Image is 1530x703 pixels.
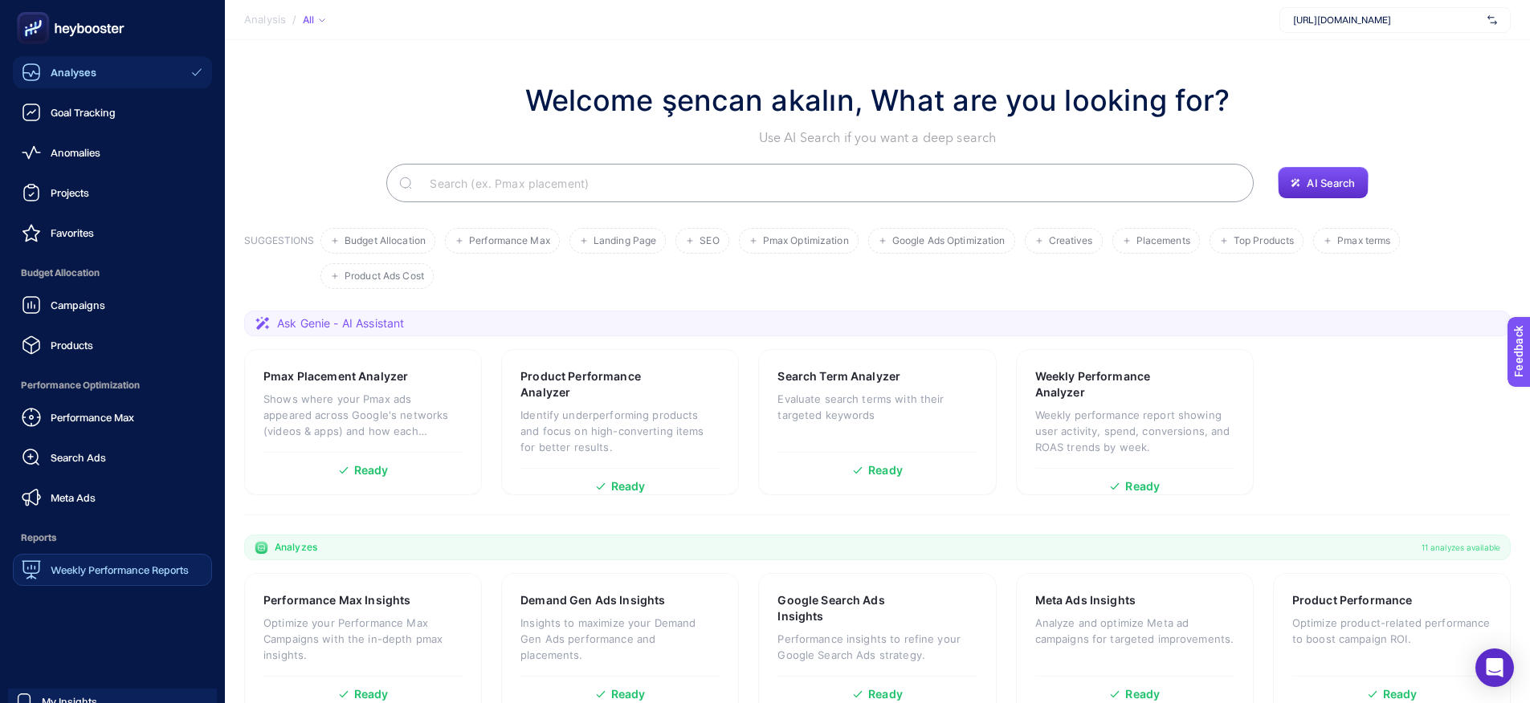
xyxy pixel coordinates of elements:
h3: Search Term Analyzer [777,368,900,384]
span: Analysis [244,14,286,26]
a: Pmax Placement AnalyzerShows where your Pmax ads appeared across Google's networks (videos & apps... [244,349,482,495]
a: Weekly Performance AnalyzerWeekly performance report showing user activity, spend, conversions, a... [1016,349,1254,495]
p: Evaluate search terms with their targeted keywords [777,391,977,423]
p: Shows where your Pmax ads appeared across Google's networks (videos & apps) and how each placemen... [263,391,463,439]
span: Ready [1125,481,1160,492]
h1: Welcome şencan akalın, What are you looking for? [525,79,1230,122]
a: Product Performance AnalyzerIdentify underperforming products and focus on high-converting items ... [501,349,739,495]
a: Meta Ads [13,482,212,514]
span: Landing Page [594,235,656,247]
div: All [303,14,325,26]
h3: SUGGESTIONS [244,234,314,289]
span: Creatives [1049,235,1093,247]
h3: Product Performance Analyzer [520,368,670,400]
h3: Meta Ads Insights [1035,592,1136,608]
h3: Performance Max Insights [263,592,410,608]
p: Optimize your Performance Max Campaigns with the in-depth pmax insights. [263,615,463,663]
span: Ready [611,689,646,700]
span: Pmax Optimization [763,235,849,247]
span: Feedback [10,5,61,18]
span: Budget Allocation [345,235,426,247]
div: Open Intercom Messenger [1475,648,1514,687]
span: Weekly Performance Reports [51,563,189,576]
p: Weekly performance report showing user activity, spend, conversions, and ROAS trends by week. [1035,407,1234,455]
a: Campaigns [13,289,212,321]
span: Ready [1125,689,1160,700]
span: Product Ads Cost [345,270,424,282]
span: Performance Optimization [13,369,212,401]
a: Performance Max [13,401,212,433]
span: Meta Ads [51,491,96,504]
h3: Pmax Placement Analyzer [263,368,408,384]
h3: Demand Gen Ads Insights [520,592,665,608]
a: Search Ads [13,441,212,473]
span: Performance Max [469,235,550,247]
p: Identify underperforming products and focus on high-converting items for better results. [520,407,720,455]
span: Budget Allocation [13,257,212,289]
span: Ready [354,689,389,700]
span: Campaigns [51,299,105,311]
span: Ready [354,465,389,476]
p: Insights to maximize your Demand Gen Ads performance and placements. [520,615,720,663]
span: Ready [1383,689,1418,700]
a: Weekly Performance Reports [13,554,212,586]
h3: Google Search Ads Insights [777,592,926,624]
button: AI Search [1278,167,1368,199]
span: Projects [51,186,89,199]
span: Ready [611,481,646,492]
p: Analyze and optimize Meta ad campaigns for targeted improvements. [1035,615,1234,647]
p: Optimize product-related performance to boost campaign ROI. [1292,615,1491,647]
p: Performance insights to refine your Google Search Ads strategy. [777,631,977,663]
p: Use AI Search if you want a deep search [525,128,1230,148]
span: Top Products [1234,235,1294,247]
span: Performance Max [51,411,134,424]
span: Analyzes [275,541,317,554]
a: Products [13,329,212,361]
span: Ready [868,465,903,476]
span: Analyses [51,66,96,79]
span: Pmax terms [1337,235,1390,247]
span: AI Search [1307,177,1355,189]
span: Ready [868,689,903,700]
a: Goal Tracking [13,96,212,128]
span: 11 analyzes available [1422,541,1500,554]
a: Search Term AnalyzerEvaluate search terms with their targeted keywordsReady [758,349,996,495]
span: Search Ads [51,451,106,464]
a: Analyses [13,56,212,88]
span: Goal Tracking [51,106,116,119]
span: Placements [1136,235,1190,247]
span: Favorites [51,226,94,239]
a: Favorites [13,217,212,249]
span: Products [51,339,93,351]
span: SEO [700,235,719,247]
span: / [292,13,296,26]
span: Ask Genie - AI Assistant [277,315,404,331]
h3: Weekly Performance Analyzer [1035,368,1185,400]
span: Reports [13,522,212,554]
span: [URL][DOMAIN_NAME] [1293,14,1481,26]
img: svg%3e [1487,12,1497,28]
a: Projects [13,177,212,209]
span: Google Ads Optimization [892,235,1006,247]
span: Anomalies [51,146,100,159]
input: Search [417,161,1241,205]
a: Anomalies [13,136,212,169]
h3: Product Performance [1292,592,1413,608]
